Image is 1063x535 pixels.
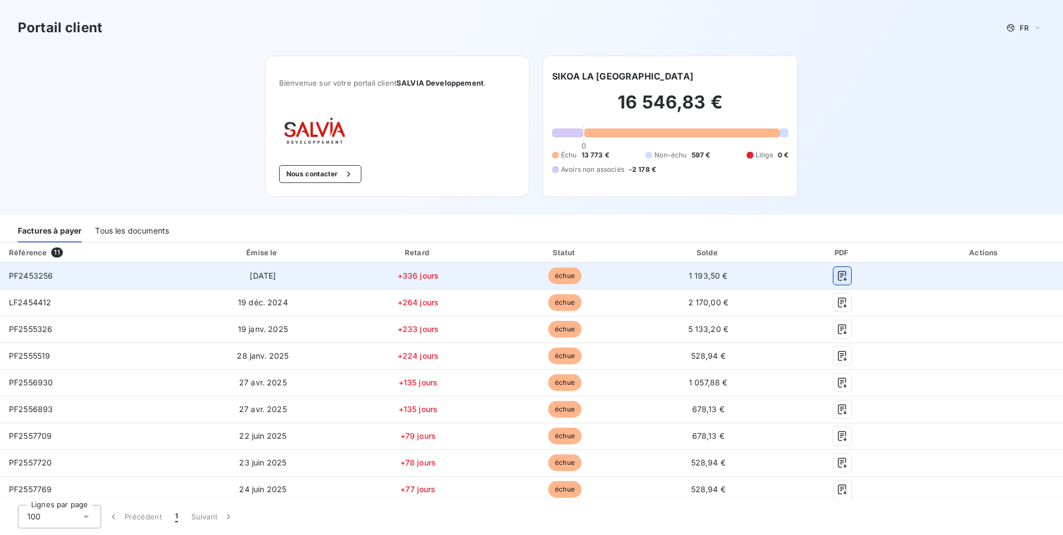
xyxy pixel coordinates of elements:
[184,247,341,258] div: Émise le
[279,78,515,87] span: Bienvenue sur votre portail client .
[1020,23,1029,32] span: FR
[654,150,687,160] span: Non-échu
[689,271,728,280] span: 1 193,50 €
[552,91,788,125] h2: 16 546,83 €
[548,348,582,364] span: échue
[548,321,582,338] span: échue
[239,484,286,494] span: 24 juin 2025
[398,351,439,360] span: +224 jours
[95,219,169,242] div: Tous les documents
[691,484,726,494] span: 528,94 €
[548,294,582,311] span: échue
[582,141,586,150] span: 0
[9,378,53,387] span: PF2556930
[548,481,582,498] span: échue
[18,219,82,242] div: Factures à payer
[101,505,168,528] button: Précédent
[238,298,288,307] span: 19 déc. 2024
[185,505,241,528] button: Suivant
[237,351,289,360] span: 28 janv. 2025
[400,484,435,494] span: +77 jours
[279,114,350,147] img: Company logo
[548,401,582,418] span: échue
[561,165,624,175] span: Avoirs non associés
[239,378,287,387] span: 27 avr. 2025
[781,247,904,258] div: PDF
[398,324,439,334] span: +233 jours
[640,247,777,258] div: Solde
[239,404,287,414] span: 27 avr. 2025
[691,458,726,467] span: 528,94 €
[398,271,439,280] span: +336 jours
[9,484,52,494] span: PF2557769
[495,247,635,258] div: Statut
[175,511,178,522] span: 1
[9,324,52,334] span: PF2555326
[561,150,577,160] span: Échu
[239,431,286,440] span: 22 juin 2025
[51,247,62,257] span: 11
[548,428,582,444] span: échue
[250,271,276,280] span: [DATE]
[908,247,1061,258] div: Actions
[552,70,693,83] h6: SIKOA LA [GEOGRAPHIC_DATA]
[548,267,582,284] span: échue
[239,458,286,467] span: 23 juin 2025
[691,351,726,360] span: 528,94 €
[398,298,439,307] span: +264 jours
[9,404,53,414] span: PF2556893
[692,150,711,160] span: 597 €
[279,165,361,183] button: Nous contacter
[692,431,724,440] span: 678,13 €
[168,505,185,528] button: 1
[548,374,582,391] span: échue
[582,150,609,160] span: 13 773 €
[692,404,724,414] span: 678,13 €
[756,150,773,160] span: Litige
[27,511,41,522] span: 100
[688,324,729,334] span: 5 133,20 €
[9,431,52,440] span: PF2557709
[9,298,51,307] span: LF2454412
[18,18,102,38] h3: Portail client
[778,150,788,160] span: 0 €
[9,271,53,280] span: PF2453256
[9,248,47,257] div: Référence
[548,454,582,471] span: échue
[9,351,50,360] span: PF2555519
[238,324,288,334] span: 19 janv. 2025
[399,404,438,414] span: +135 jours
[688,298,729,307] span: 2 170,00 €
[400,431,436,440] span: +79 jours
[399,378,438,387] span: +135 jours
[689,378,728,387] span: 1 057,88 €
[396,78,484,87] span: SALVIA Developpement
[346,247,490,258] div: Retard
[629,165,656,175] span: -2 178 €
[9,458,52,467] span: PF2557720
[400,458,436,467] span: +78 jours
